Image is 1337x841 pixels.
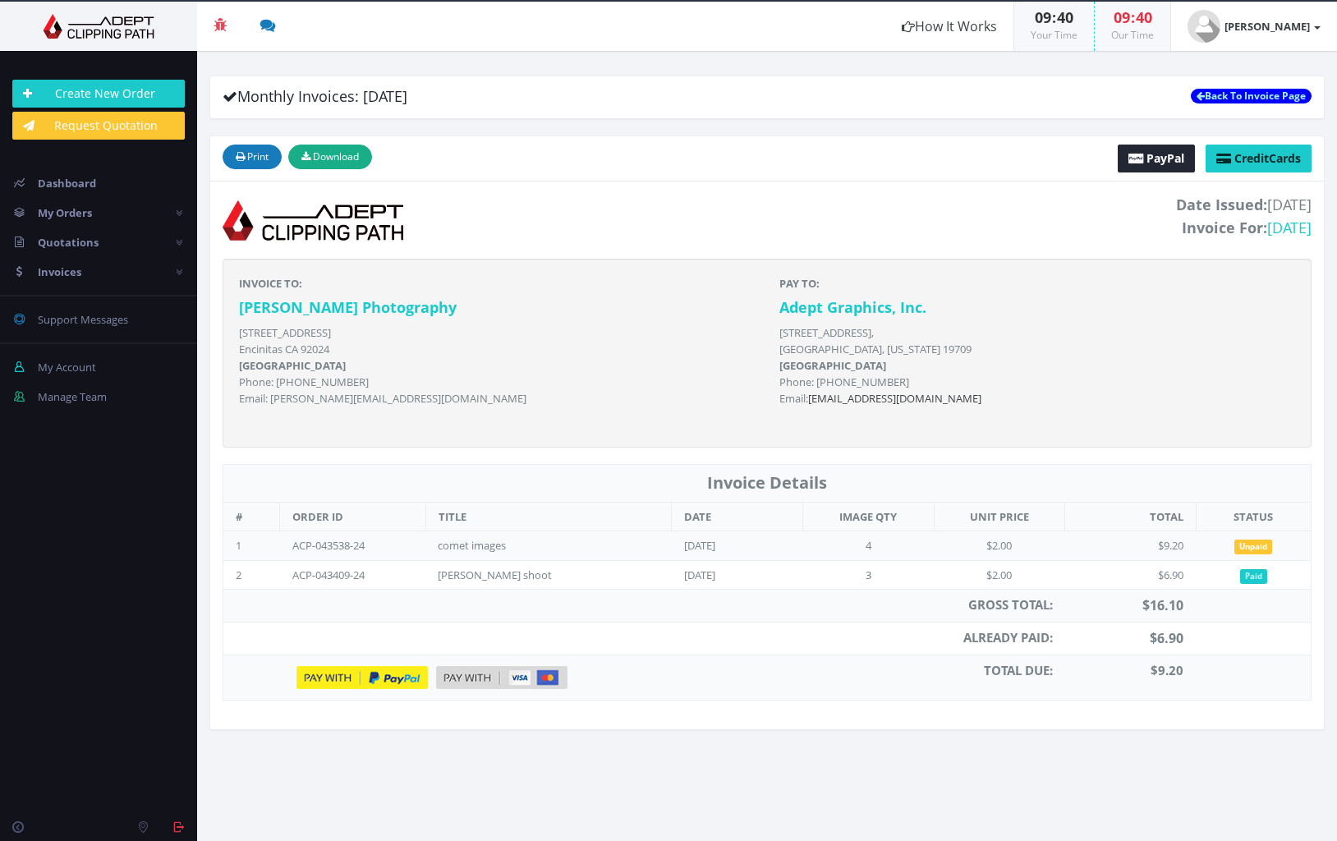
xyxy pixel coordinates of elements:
span: Print [247,149,269,163]
span: 09 [1035,7,1051,27]
strong: Adept Graphics, Inc. [779,297,926,317]
span: Monthly Invoices: [DATE] [223,86,407,106]
p: [STREET_ADDRESS], [GEOGRAPHIC_DATA], [US_STATE] 19709 Phone: [PHONE_NUMBER] Email: [779,324,1295,407]
img: user_default.jpg [1188,10,1220,43]
strong: GROSS TOTAL: [968,596,1053,613]
p: [STREET_ADDRESS] Encinitas CA 92024 Phone: [PHONE_NUMBER] Email: [PERSON_NAME][EMAIL_ADDRESS][DOM... [239,324,755,407]
strong: [PERSON_NAME] Photography [239,297,457,317]
strong: Date Issued: [1176,195,1267,214]
strong: [PERSON_NAME] [1224,19,1310,34]
img: pay-with-pp.png [296,666,428,689]
img: logo-print.png [223,194,403,246]
img: Adept Graphics [12,14,185,39]
button: Print [223,145,282,169]
span: 40 [1136,7,1152,27]
span: Paid [1240,569,1267,584]
th: TOTAL [1065,502,1197,531]
span: Credit [1234,150,1269,166]
span: 09 [1114,7,1130,27]
th: # [223,502,280,531]
strong: Invoice For: [1182,218,1267,237]
img: pay-with-cc.png [436,666,567,689]
th: Invoice Details [223,465,1312,503]
div: comet images [438,538,602,554]
td: ACP-043409-24 [280,560,425,590]
strong: PAY TO: [779,276,820,291]
button: Download [288,145,372,169]
span: Support Messages [38,312,128,327]
strong: TOTAL DUE: [984,662,1053,678]
span: My Orders [38,205,92,220]
span: 9.20 [1158,662,1183,678]
span: : [1051,7,1057,27]
strong: INVOICE TO: [239,276,302,291]
strong: ALREADY PAID: [963,629,1053,646]
small: Our Time [1111,28,1154,42]
span: [DATE] [1267,218,1312,237]
div: [PERSON_NAME] shoot [438,568,602,583]
td: 2 [223,560,280,590]
span: 16.10 [1150,596,1183,614]
span: 6.90 [1157,629,1183,647]
span: Manage Team [38,389,107,404]
strong: $ [1142,596,1183,614]
span: [DATE] [1176,194,1312,239]
span: Unpaid [1234,540,1272,554]
span: My Account [38,360,96,375]
a: CreditCards [1206,145,1312,172]
span: 40 [1057,7,1073,27]
td: $6.90 [1065,560,1197,590]
a: PayPal [1118,145,1195,172]
th: UNIT PRICE [934,502,1065,531]
td: $9.20 [1065,531,1197,561]
b: [GEOGRAPHIC_DATA] [779,358,886,373]
a: How It Works [885,2,1013,51]
td: $2.00 [934,531,1065,561]
b: [GEOGRAPHIC_DATA] [239,358,346,373]
td: $2.00 [934,560,1065,590]
small: Your Time [1031,28,1077,42]
a: [EMAIL_ADDRESS][DOMAIN_NAME] [808,391,981,406]
strong: $ [1151,662,1183,678]
td: [DATE] [672,560,803,590]
span: Quotations [38,235,99,250]
th: DATE [672,502,803,531]
strong: $ [1150,629,1183,647]
a: Create New Order [12,80,185,108]
span: Invoices [38,264,81,279]
td: ACP-043538-24 [280,531,425,561]
th: IMAGE QTY [802,502,934,531]
span: Download [313,149,359,163]
span: PayPal [1146,150,1184,166]
a: [PERSON_NAME] [1171,2,1337,51]
span: Cards [1234,150,1301,166]
a: Request Quotation [12,112,185,140]
th: TITLE [425,502,672,531]
td: [DATE] [672,531,803,561]
a: Back To Invoice Page [1191,89,1312,103]
td: 3 [802,560,934,590]
th: ORDER ID [280,502,425,531]
span: Dashboard [38,176,96,191]
span: : [1130,7,1136,27]
td: 1 [223,531,280,561]
td: 4 [802,531,934,561]
th: STATUS [1196,502,1311,531]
